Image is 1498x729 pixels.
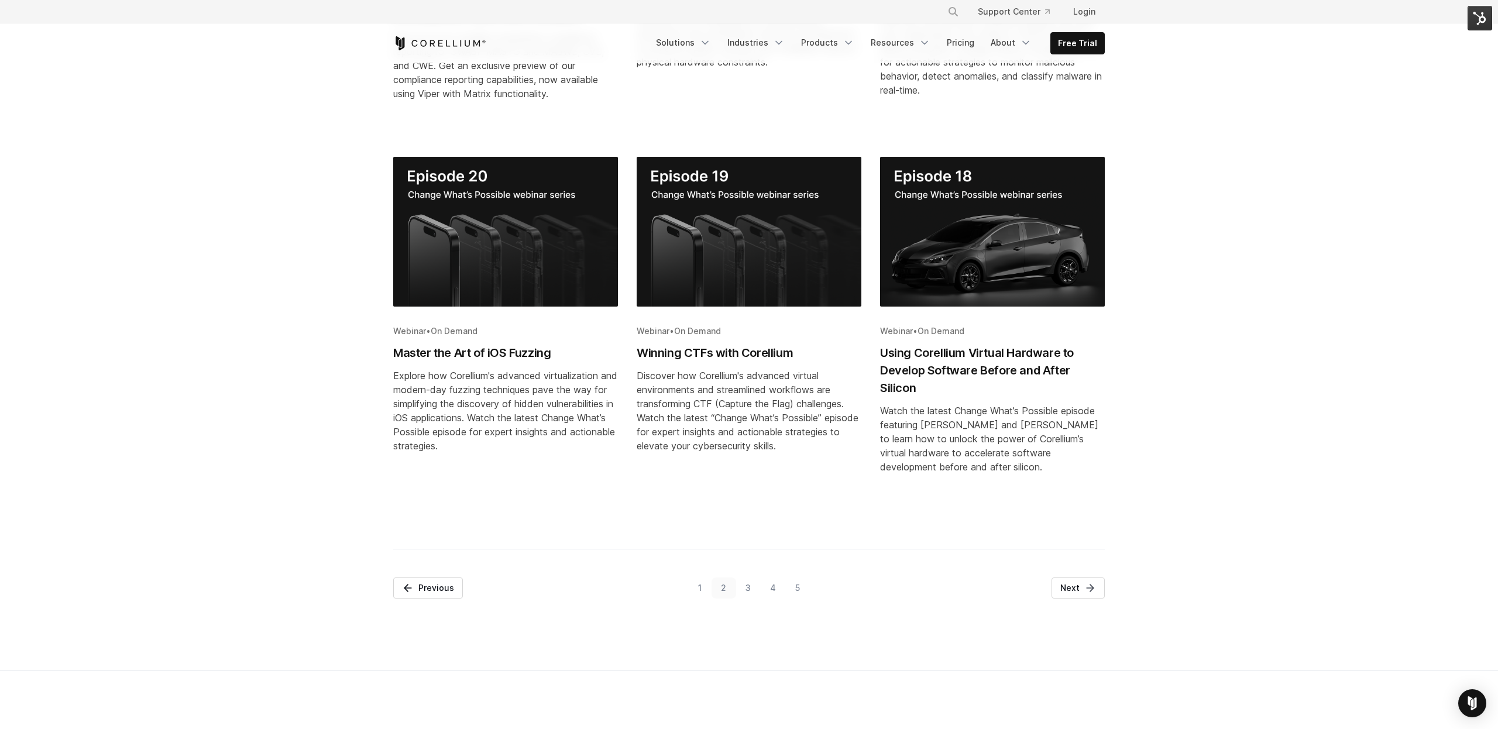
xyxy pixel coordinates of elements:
nav: Pagination [393,577,1105,642]
a: Go to Page 4 [760,577,785,599]
div: Discover how Corellium's advanced virtual environments and streamlined workflows are transforming... [637,369,861,453]
a: Login [1064,1,1105,22]
a: Solutions [649,32,718,53]
a: Products [794,32,861,53]
div: Explore how Corellium's advanced virtualization and modern-day fuzzing techniques pave the way fo... [393,369,618,453]
a: Go to Page 2 [712,577,736,599]
span: Webinar [637,326,669,336]
a: Next [1052,577,1105,599]
div: Discover how Corellium streamlines compliance reporting for OWASP MASTG and MASWE, CVE, and CWE. ... [393,30,618,101]
img: Winning CTFs with Corellium [637,157,861,307]
div: Navigation Menu [933,1,1105,22]
a: Go to Page 5 [785,577,809,599]
div: • [393,325,618,337]
img: HubSpot Tools Menu Toggle [1468,6,1492,30]
span: Webinar [393,326,426,336]
h2: Using Corellium Virtual Hardware to Develop Software Before and After Silicon [880,344,1105,397]
a: Corellium Home [393,36,486,50]
div: Watch the latest Change What’s Possible episode featuring [PERSON_NAME] and [PERSON_NAME] to lear... [880,404,1105,474]
h2: Winning CTFs with Corellium [637,344,861,362]
button: Search [943,1,964,22]
a: Industries [720,32,792,53]
a: Pricing [940,32,981,53]
a: Previous [393,577,463,599]
div: Open Intercom Messenger [1458,689,1486,717]
img: Using Corellium Virtual Hardware to Develop Software Before and After Silicon [880,157,1105,307]
a: Resources [864,32,937,53]
span: Previous [418,582,454,594]
a: Go to Page 3 [736,577,761,599]
span: On Demand [431,326,477,336]
a: Free Trial [1051,33,1104,54]
img: Master the Art of iOS Fuzzing [393,157,618,307]
h2: Master the Art of iOS Fuzzing [393,344,618,362]
div: • [637,325,861,337]
span: On Demand [674,326,721,336]
a: Blog post summary: Using Corellium Virtual Hardware to Develop Software Before and After Silicon [880,157,1105,511]
span: Next [1060,582,1080,594]
a: Go to Page 1 [689,577,712,599]
span: Webinar [880,326,913,336]
div: Navigation Menu [649,32,1105,54]
span: On Demand [918,326,964,336]
a: About [984,32,1039,53]
a: Blog post summary: Master the Art of iOS Fuzzing [393,157,618,511]
div: • [880,325,1105,337]
a: Blog post summary: Winning CTFs with Corellium [637,157,861,511]
a: Support Center [968,1,1059,22]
